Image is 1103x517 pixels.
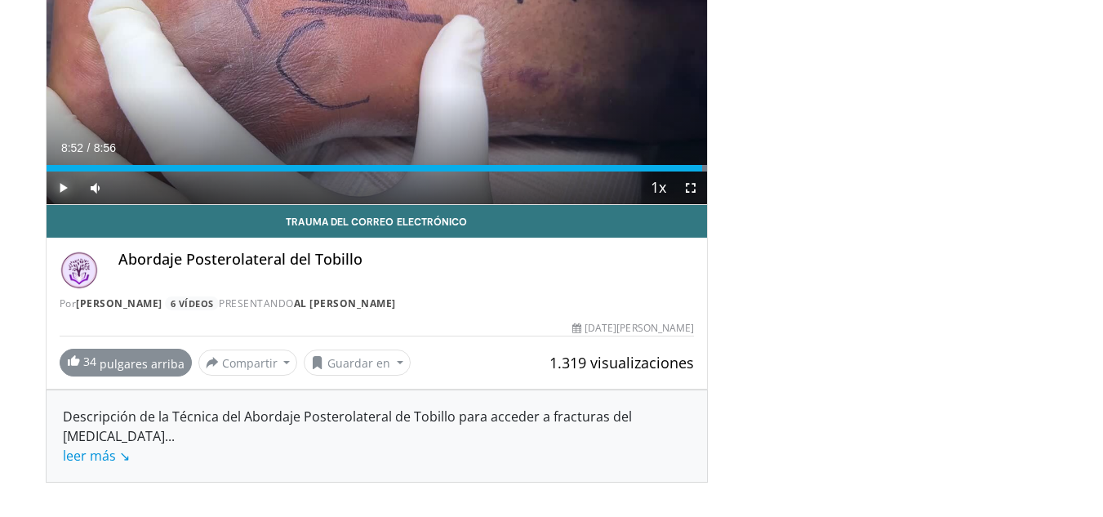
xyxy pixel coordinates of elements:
button: Playback Rate [642,172,674,204]
div: Progress Bar [47,165,708,172]
button: Compartir [198,350,298,376]
font: PRESENTANDO [219,296,294,310]
font: 34 [83,354,96,369]
font: Guardar en [327,355,390,371]
a: [PERSON_NAME] [76,296,162,310]
a: 6 vídeos [165,296,219,310]
font: Por [60,296,77,310]
img: Avatar [60,251,99,290]
a: al [PERSON_NAME] [294,296,396,310]
button: Fullscreen [674,172,707,204]
font: 6 vídeos [171,297,214,310]
button: Guardar en [304,350,411,376]
font: pulgares arriba [100,356,185,372]
a: leer más ↘ [63,447,130,465]
span: 8:52 [61,141,83,154]
font: Compartir [222,355,278,371]
font: Abordaje Posterolateral del Tobillo [118,249,362,269]
span: / [87,141,91,154]
font: 1.319 visualizaciones [549,353,694,372]
button: Mute [79,172,112,204]
font: ... [165,427,175,445]
a: Trauma del correo electrónico [47,205,708,238]
a: 34 pulgares arriba [60,349,192,377]
font: Descripción de la Técnica del Abordaje Posterolateral de Tobillo para acceder a fracturas del [ME... [63,408,632,445]
button: Play [47,172,79,204]
span: 8:56 [94,141,116,154]
font: Trauma del correo electrónico [286,216,467,227]
font: [DATE][PERSON_NAME] [585,321,694,335]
